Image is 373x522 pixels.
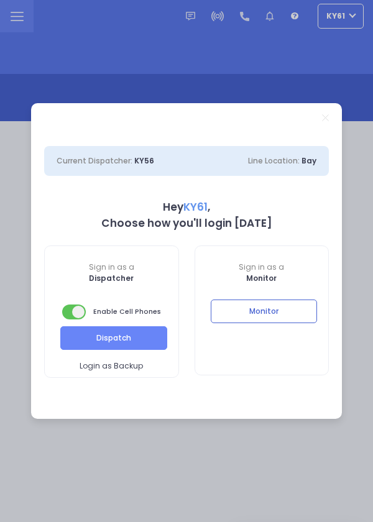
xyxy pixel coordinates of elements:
b: Monitor [246,273,277,283]
button: Dispatch [60,326,167,350]
a: Close [322,114,329,121]
span: KY61 [183,199,208,214]
span: Login as Backup [80,360,143,372]
span: Line Location: [248,155,300,166]
span: Enable Cell Phones [62,303,161,321]
b: Choose how you'll login [DATE] [101,216,272,231]
button: Monitor [211,300,318,323]
span: Sign in as a [45,262,178,273]
span: Sign in as a [195,262,329,273]
span: Current Dispatcher: [57,155,132,166]
b: Dispatcher [89,273,134,283]
span: Bay [302,155,316,166]
b: Hey , [163,199,210,214]
span: KY56 [134,155,154,166]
